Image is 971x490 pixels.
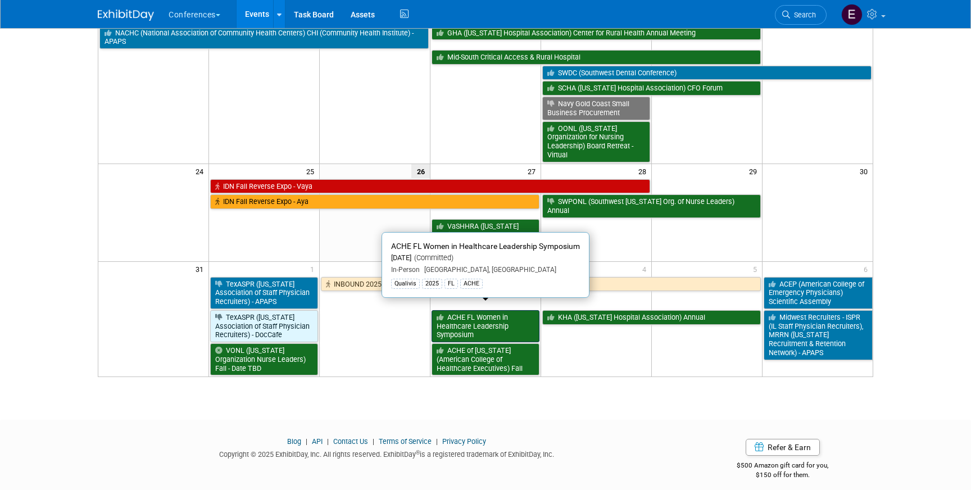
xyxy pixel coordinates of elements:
[542,310,761,325] a: KHA ([US_STATE] Hospital Association) Annual
[210,310,318,342] a: TexASPR ([US_STATE] Association of Staff Physician Recruiters) - DocCafe
[99,26,429,49] a: NACHC (National Association of Community Health Centers) CHI (Community Health Institute) - APAPS
[309,262,319,276] span: 1
[527,164,541,178] span: 27
[370,437,377,446] span: |
[444,279,458,289] div: FL
[98,10,154,21] img: ExhibitDay
[312,437,323,446] a: API
[432,343,539,375] a: ACHE of [US_STATE] (American College of Healthcare Executives) Fall
[324,437,332,446] span: |
[442,437,486,446] a: Privacy Policy
[210,277,318,309] a: TexASPR ([US_STATE] Association of Staff Physician Recruiters) - APAPS
[432,310,539,342] a: ACHE FL Women in Healthcare Leadership Symposium
[432,219,539,260] a: VaSHHRA ([US_STATE] Society for Healthcare Human Resources Administration) Fall Regional
[194,262,208,276] span: 31
[764,277,873,309] a: ACEP (American College of Emergency Physicians) Scientific Assembly
[391,266,420,274] span: In-Person
[542,97,650,120] a: Navy Gold Coast Small Business Procurement
[321,277,760,292] a: INBOUND 2025
[391,242,580,251] span: ACHE FL Women in Healthcare Leadership Symposium
[305,164,319,178] span: 25
[432,26,761,40] a: GHA ([US_STATE] Hospital Association) Center for Rural Health Annual Meeting
[637,164,651,178] span: 28
[420,266,556,274] span: [GEOGRAPHIC_DATA], [GEOGRAPHIC_DATA]
[542,121,650,162] a: OONL ([US_STATE] Organization for Nursing Leadership) Board Retreat - Virtual
[411,164,430,178] span: 26
[863,262,873,276] span: 6
[641,262,651,276] span: 4
[379,437,432,446] a: Terms of Service
[422,279,442,289] div: 2025
[411,253,453,262] span: (Committed)
[692,453,874,479] div: $500 Amazon gift card for you,
[841,4,863,25] img: Erin Anderson
[433,437,441,446] span: |
[210,194,539,209] a: IDN Fall Reverse Expo - Aya
[287,437,301,446] a: Blog
[542,66,872,80] a: SWDC (Southwest Dental Conference)
[333,437,368,446] a: Contact Us
[303,437,310,446] span: |
[542,81,761,96] a: SCHA ([US_STATE] Hospital Association) CFO Forum
[391,279,420,289] div: Qualivis
[460,279,483,289] div: ACHE
[194,164,208,178] span: 24
[748,164,762,178] span: 29
[210,343,318,375] a: VONL ([US_STATE] Organization Nurse Leaders) Fall - Date TBD
[752,262,762,276] span: 5
[746,439,820,456] a: Refer & Earn
[416,450,420,456] sup: ®
[542,194,761,217] a: SWPONL (Southwest [US_STATE] Org. of Nurse Leaders) Annual
[98,447,675,460] div: Copyright © 2025 ExhibitDay, Inc. All rights reserved. ExhibitDay is a registered trademark of Ex...
[790,11,816,19] span: Search
[764,310,873,360] a: Midwest Recruiters - ISPR (IL Staff Physician Recruiters), MRRN ([US_STATE] Recruitment & Retenti...
[775,5,827,25] a: Search
[210,179,650,194] a: IDN Fall Reverse Expo - Vaya
[391,253,580,263] div: [DATE]
[859,164,873,178] span: 30
[432,50,761,65] a: Mid-South Critical Access & Rural Hospital
[692,470,874,480] div: $150 off for them.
